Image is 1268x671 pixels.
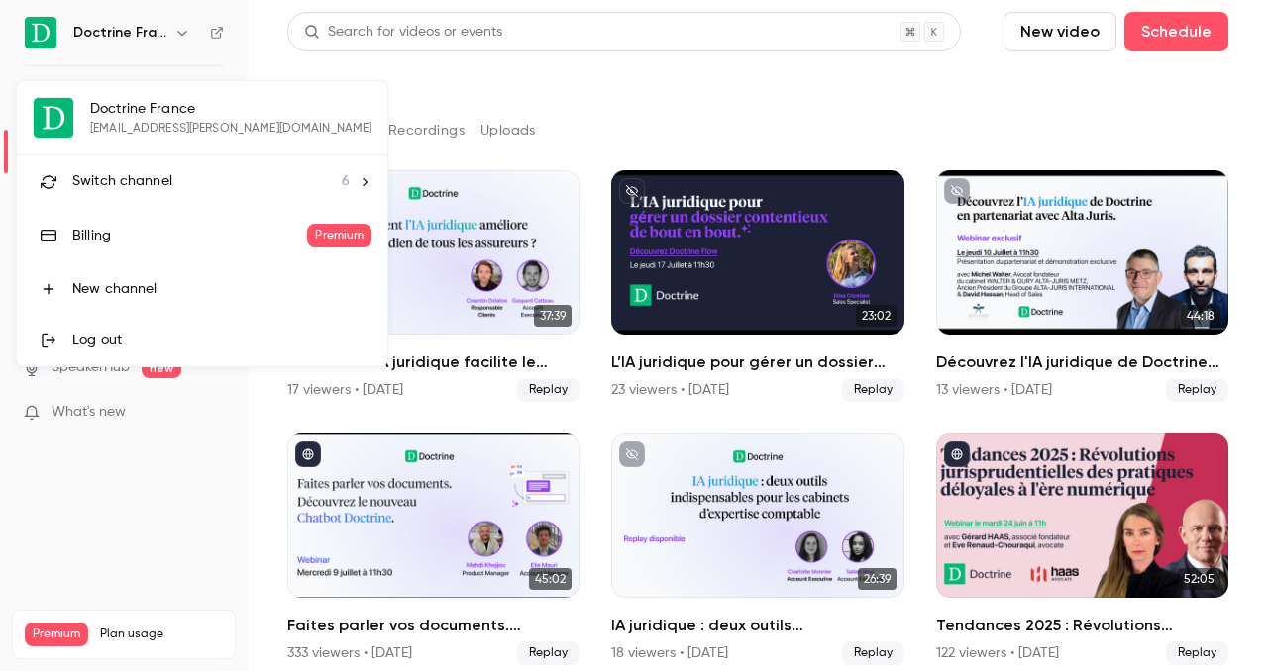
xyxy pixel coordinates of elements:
div: Log out [72,331,371,350]
span: 6 [342,171,350,192]
div: Billing [72,226,307,245]
div: New channel [72,279,371,299]
span: Premium [307,224,371,247]
span: Switch channel [72,171,172,192]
